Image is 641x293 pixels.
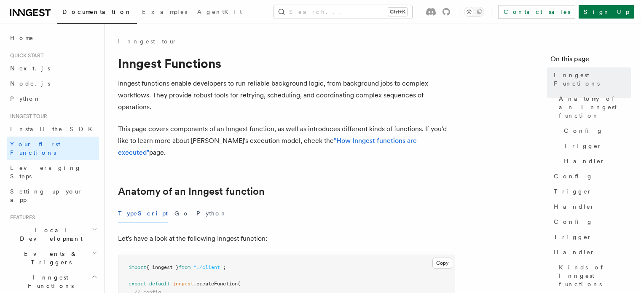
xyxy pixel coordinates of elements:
span: Events & Triggers [7,250,92,266]
span: Handler [554,248,595,256]
a: Config [550,169,631,184]
p: Inngest functions enable developers to run reliable background logic, from background jobs to com... [118,78,455,113]
p: This page covers components of an Inngest function, as well as introduces different kinds of func... [118,123,455,159]
a: Inngest tour [118,37,177,46]
span: Install the SDK [10,126,97,132]
a: Handler [550,245,631,260]
button: TypeScript [118,204,168,223]
button: Search...Ctrl+K [274,5,412,19]
span: Handler [554,202,595,211]
button: Local Development [7,223,99,246]
a: Handler [561,153,631,169]
a: Trigger [550,184,631,199]
span: Local Development [7,226,92,243]
button: Copy [432,258,452,269]
a: Install the SDK [7,121,99,137]
span: AgentKit [197,8,242,15]
span: from [179,264,190,270]
a: Leveraging Steps [7,160,99,184]
span: Kinds of Inngest functions [559,263,631,288]
span: .createFunction [193,281,238,287]
a: Trigger [550,229,631,245]
span: Handler [564,157,605,165]
span: Your first Functions [10,141,60,156]
a: Next.js [7,61,99,76]
span: inngest [173,281,193,287]
h1: Inngest Functions [118,56,455,71]
span: Python [10,95,41,102]
a: Setting up your app [7,184,99,207]
a: Documentation [57,3,137,24]
a: Trigger [561,138,631,153]
a: Config [550,214,631,229]
span: { inngest } [146,264,179,270]
span: "./client" [193,264,223,270]
span: Quick start [7,52,43,59]
span: Setting up your app [10,188,83,203]
button: Python [196,204,227,223]
span: default [149,281,170,287]
span: Documentation [62,8,132,15]
a: Your first Functions [7,137,99,160]
a: Anatomy of an Inngest function [555,91,631,123]
h4: On this page [550,54,631,67]
span: Next.js [10,65,50,72]
span: Inngest Functions [7,273,91,290]
span: Trigger [564,142,602,150]
button: Go [174,204,190,223]
span: Inngest tour [7,113,47,120]
a: Examples [137,3,192,23]
a: Config [561,123,631,138]
a: Kinds of Inngest functions [555,260,631,292]
a: Inngest Functions [550,67,631,91]
span: Config [564,126,603,135]
a: Node.js [7,76,99,91]
a: Sign Up [579,5,634,19]
span: Trigger [554,187,592,196]
a: Handler [550,199,631,214]
span: import [129,264,146,270]
span: Config [554,172,593,180]
a: Python [7,91,99,106]
span: Config [554,218,593,226]
span: Node.js [10,80,50,87]
span: Inngest Functions [554,71,631,88]
button: Events & Triggers [7,246,99,270]
button: Toggle dark mode [464,7,484,17]
a: Anatomy of an Inngest function [118,185,265,197]
span: Examples [142,8,187,15]
span: Trigger [554,233,592,241]
a: Contact sales [498,5,575,19]
span: ; [223,264,226,270]
span: export [129,281,146,287]
span: ( [238,281,241,287]
a: Home [7,30,99,46]
p: Let's have a look at the following Inngest function: [118,233,455,245]
span: Leveraging Steps [10,164,81,180]
span: Anatomy of an Inngest function [559,94,631,120]
span: Home [10,34,34,42]
kbd: Ctrl+K [388,8,407,16]
span: Features [7,214,35,221]
a: AgentKit [192,3,247,23]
